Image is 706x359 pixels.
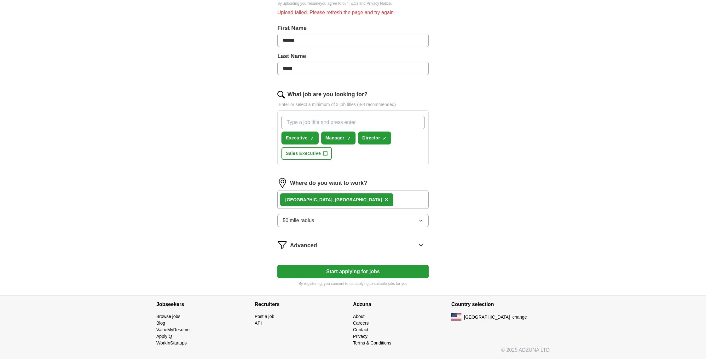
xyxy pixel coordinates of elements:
[290,179,367,187] label: Where do you want to work?
[277,52,429,61] label: Last Name
[277,265,429,278] button: Start applying for jobs
[156,334,172,339] a: ApplyIQ
[277,281,429,286] p: By registering, you consent to us applying to suitable jobs for you
[281,116,425,129] input: Type a job title and press enter
[156,340,187,345] a: WorkInStartups
[353,314,365,319] a: About
[353,340,391,345] a: Terms & Conditions
[353,321,369,326] a: Careers
[326,135,344,141] span: Manager
[353,327,368,332] a: Contact
[358,132,391,144] button: Director✓
[464,314,510,321] span: [GEOGRAPHIC_DATA]
[151,346,555,359] div: © 2025 ADZUNA LTD
[451,313,461,321] img: US flag
[287,90,367,99] label: What job are you looking for?
[277,240,287,250] img: filter
[310,136,314,141] span: ✓
[385,196,388,203] span: ×
[277,101,429,108] p: Enter or select a minimum of 3 job titles (4-8 recommended)
[451,296,550,313] h4: Country selection
[285,197,382,203] div: , [GEOGRAPHIC_DATA]
[281,147,332,160] button: Sales Executive
[156,327,190,332] a: ValueMyResume
[277,178,287,188] img: location.png
[321,132,356,144] button: Manager✓
[285,197,333,202] strong: [GEOGRAPHIC_DATA]
[255,314,274,319] a: Post a job
[512,314,527,321] button: change
[367,1,391,6] a: Privacy Notice
[277,9,429,16] div: Upload failed. Please refresh the page and try again
[277,91,285,98] img: search.png
[385,195,388,204] button: ×
[281,132,319,144] button: Executive✓
[277,214,429,227] button: 50 mile radius
[286,135,308,141] span: Executive
[277,1,429,6] div: By uploading your resume you agree to our and .
[383,136,386,141] span: ✓
[156,321,165,326] a: Blog
[349,1,358,6] a: T&Cs
[286,150,321,157] span: Sales Executive
[347,136,351,141] span: ✓
[353,334,367,339] a: Privacy
[362,135,380,141] span: Director
[156,314,180,319] a: Browse jobs
[290,241,317,250] span: Advanced
[283,217,314,224] span: 50 mile radius
[255,321,262,326] a: API
[277,24,429,32] label: First Name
